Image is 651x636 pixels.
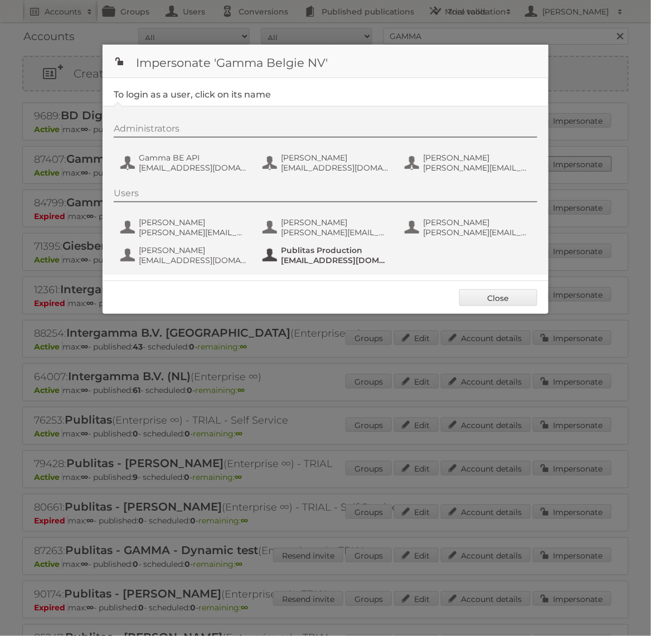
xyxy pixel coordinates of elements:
[103,45,548,78] h1: Impersonate 'Gamma Belgie NV'
[139,245,247,255] span: [PERSON_NAME]
[281,255,389,265] span: [EMAIL_ADDRESS][DOMAIN_NAME]
[139,255,247,265] span: [EMAIL_ADDRESS][DOMAIN_NAME]
[423,227,531,237] span: [PERSON_NAME][EMAIL_ADDRESS][DOMAIN_NAME]
[281,217,389,227] span: [PERSON_NAME]
[119,152,250,174] button: Gamma BE API [EMAIL_ADDRESS][DOMAIN_NAME]
[423,153,531,163] span: [PERSON_NAME]
[119,244,250,266] button: [PERSON_NAME] [EMAIL_ADDRESS][DOMAIN_NAME]
[261,216,392,239] button: [PERSON_NAME] [PERSON_NAME][EMAIL_ADDRESS][DOMAIN_NAME]
[261,152,392,174] button: [PERSON_NAME] [EMAIL_ADDRESS][DOMAIN_NAME]
[139,217,247,227] span: [PERSON_NAME]
[114,89,271,100] legend: To login as a user, click on its name
[114,188,537,202] div: Users
[281,163,389,173] span: [EMAIL_ADDRESS][DOMAIN_NAME]
[139,153,247,163] span: Gamma BE API
[423,217,531,227] span: [PERSON_NAME]
[281,227,389,237] span: [PERSON_NAME][EMAIL_ADDRESS][DOMAIN_NAME]
[281,153,389,163] span: [PERSON_NAME]
[459,289,537,306] a: Close
[114,123,537,138] div: Administrators
[423,163,531,173] span: [PERSON_NAME][EMAIL_ADDRESS][DOMAIN_NAME]
[119,216,250,239] button: [PERSON_NAME] [PERSON_NAME][EMAIL_ADDRESS][DOMAIN_NAME]
[139,227,247,237] span: [PERSON_NAME][EMAIL_ADDRESS][DOMAIN_NAME]
[139,163,247,173] span: [EMAIL_ADDRESS][DOMAIN_NAME]
[404,152,535,174] button: [PERSON_NAME] [PERSON_NAME][EMAIL_ADDRESS][DOMAIN_NAME]
[281,245,389,255] span: Publitas Production
[404,216,535,239] button: [PERSON_NAME] [PERSON_NAME][EMAIL_ADDRESS][DOMAIN_NAME]
[261,244,392,266] button: Publitas Production [EMAIL_ADDRESS][DOMAIN_NAME]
